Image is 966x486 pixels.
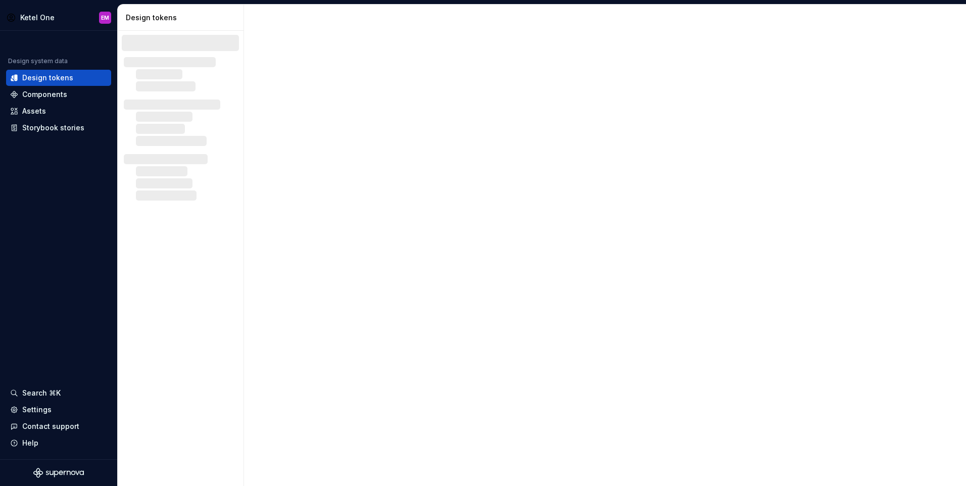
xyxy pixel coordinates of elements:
div: Assets [22,106,46,116]
div: Components [22,89,67,100]
div: Design tokens [22,73,73,83]
div: Ketel One [20,13,55,23]
button: Ketel OneEM [2,7,115,28]
a: Settings [6,402,111,418]
a: Design tokens [6,70,111,86]
button: Help [6,435,111,451]
div: Design system data [8,57,68,65]
div: EM [101,14,109,22]
button: Contact support [6,418,111,434]
button: Search ⌘K [6,385,111,401]
div: Contact support [22,421,79,431]
div: Settings [22,405,52,415]
a: Assets [6,103,111,119]
div: Search ⌘K [22,388,61,398]
div: Storybook stories [22,123,84,133]
a: Components [6,86,111,103]
div: Design tokens [126,13,239,23]
svg: Supernova Logo [33,468,84,478]
div: Help [22,438,38,448]
a: Storybook stories [6,120,111,136]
